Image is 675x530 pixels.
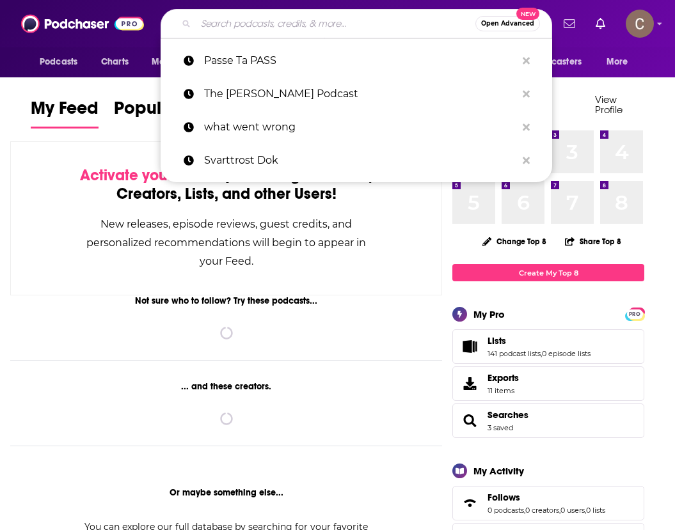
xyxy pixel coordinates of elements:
a: Follows [457,494,482,512]
a: Show notifications dropdown [559,13,580,35]
a: Passe Ta PASS [161,44,552,77]
a: View Profile [595,93,623,116]
a: The [PERSON_NAME] Podcast [161,77,552,111]
a: 0 lists [586,506,605,515]
a: Svarttrost Dok [161,144,552,177]
a: Lists [488,335,591,347]
p: Svarttrost Dok [204,144,516,177]
a: 0 podcasts [488,506,524,515]
div: My Pro [473,308,505,320]
button: Open AdvancedNew [475,16,540,31]
span: Lists [488,335,506,347]
span: Exports [457,375,482,393]
a: Popular Feed [114,97,223,129]
a: 0 episode lists [542,349,591,358]
div: Search podcasts, credits, & more... [161,9,552,38]
span: More [607,53,628,71]
span: Monitoring [152,53,197,71]
span: Lists [452,329,644,364]
a: Charts [93,50,136,74]
a: Searches [457,412,482,430]
span: Searches [452,403,644,438]
a: Lists [457,338,482,355]
span: Podcasts [40,53,77,71]
button: Show profile menu [626,10,654,38]
button: open menu [143,50,214,74]
div: New releases, episode reviews, guest credits, and personalized recommendations will begin to appe... [75,215,377,270]
span: 11 items [488,386,519,395]
a: what went wrong [161,111,552,144]
button: open menu [512,50,600,74]
span: Popular Feed [114,97,223,127]
span: PRO [627,309,642,319]
button: Change Top 8 [475,233,554,249]
button: open menu [598,50,644,74]
a: PRO [627,309,642,318]
div: Or maybe something else... [10,487,442,498]
input: Search podcasts, credits, & more... [196,13,475,34]
img: Podchaser - Follow, Share and Rate Podcasts [21,12,144,36]
p: Passe Ta PASS [204,44,516,77]
p: what went wrong [204,111,516,144]
a: 141 podcast lists [488,349,541,358]
span: Follows [452,486,644,520]
span: Exports [488,372,519,384]
a: Show notifications dropdown [591,13,610,35]
div: ... and these creators. [10,381,442,392]
div: by following Podcasts, Creators, Lists, and other Users! [75,166,377,203]
a: Create My Top 8 [452,264,644,281]
a: Searches [488,409,528,421]
span: Follows [488,492,520,503]
span: Activate your Feed [80,166,211,185]
span: Charts [101,53,129,71]
a: 3 saved [488,423,513,432]
a: Exports [452,366,644,401]
a: Follows [488,492,605,503]
button: open menu [31,50,94,74]
button: Share Top 8 [564,229,622,254]
img: User Profile [626,10,654,38]
span: , [541,349,542,358]
span: Open Advanced [481,20,534,27]
span: Logged in as clay.bolton [626,10,654,38]
a: 0 users [560,506,585,515]
div: My Activity [473,465,524,477]
span: My Feed [31,97,99,127]
a: My Feed [31,97,99,129]
span: , [559,506,560,515]
a: 0 creators [525,506,559,515]
span: New [516,8,539,20]
span: , [524,506,525,515]
div: Not sure who to follow? Try these podcasts... [10,295,442,306]
p: The Josh Marshall Podcast [204,77,516,111]
span: , [585,506,586,515]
